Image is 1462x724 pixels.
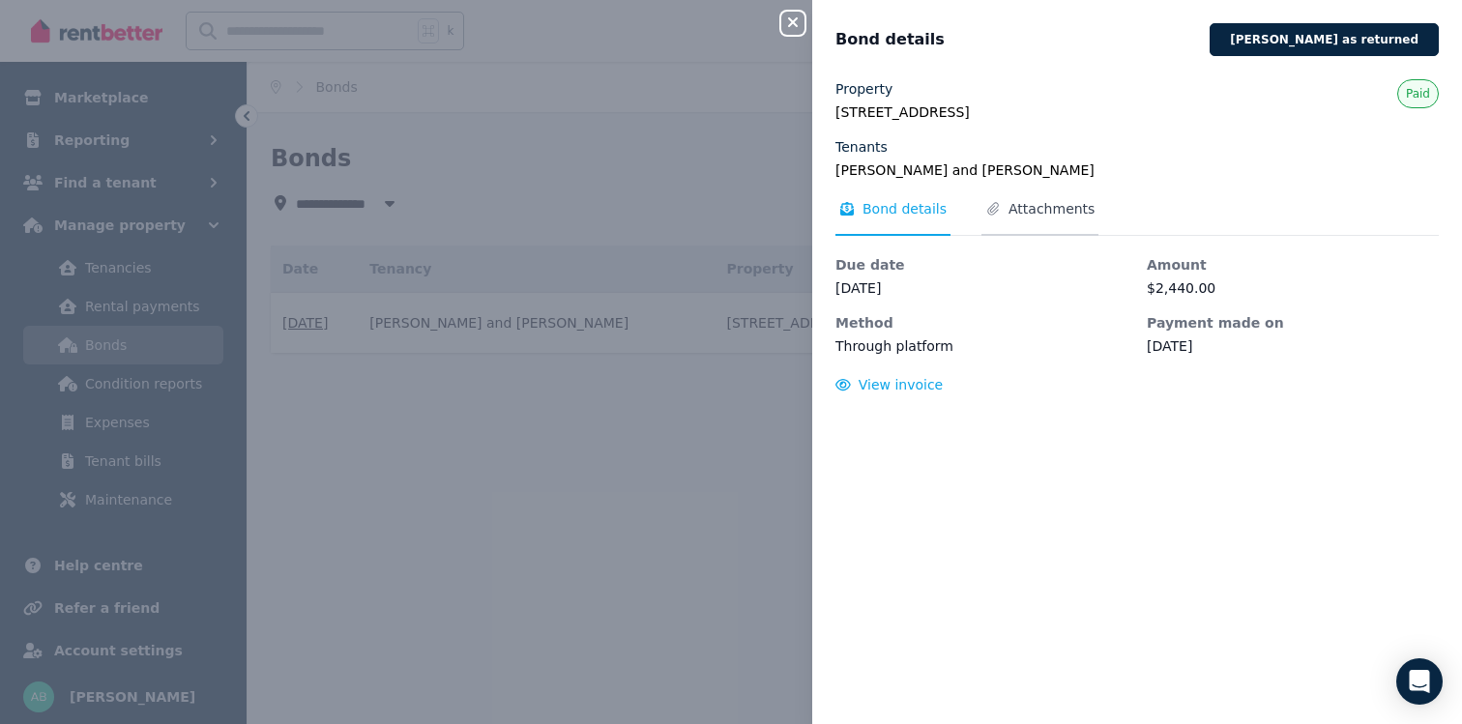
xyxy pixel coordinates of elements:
[835,199,1439,236] nav: Tabs
[835,28,945,51] span: Bond details
[835,336,1127,356] dd: Through platform
[1210,23,1439,56] button: [PERSON_NAME] as returned
[1147,336,1439,356] dd: [DATE]
[835,79,892,99] label: Property
[1147,313,1439,333] dt: Payment made on
[1406,86,1430,101] span: Paid
[835,278,1127,298] dd: [DATE]
[835,137,888,157] label: Tenants
[835,102,1439,122] legend: [STREET_ADDRESS]
[835,160,1439,180] legend: [PERSON_NAME] and [PERSON_NAME]
[835,313,1127,333] dt: Method
[863,199,947,218] span: Bond details
[835,255,1127,275] dt: Due date
[1009,199,1095,218] span: Attachments
[1147,278,1439,298] dd: $2,440.00
[835,375,943,394] button: View invoice
[1147,255,1439,275] dt: Amount
[859,377,944,392] span: View invoice
[1396,658,1443,705] div: Open Intercom Messenger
